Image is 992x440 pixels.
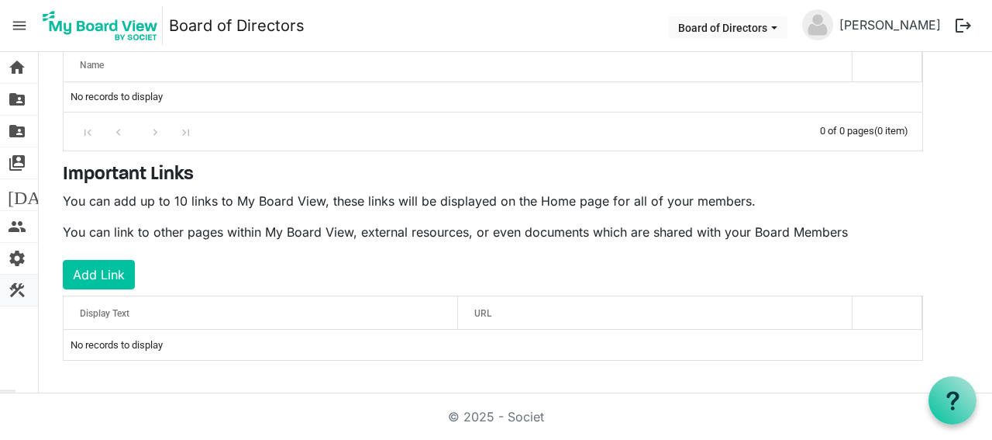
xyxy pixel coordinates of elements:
[8,179,67,210] span: [DATE]
[64,330,922,359] td: No records to display
[8,243,26,274] span: settings
[947,9,980,42] button: logout
[64,82,922,112] td: No records to display
[63,192,923,210] p: You can add up to 10 links to My Board View, these links will be displayed on the Home page for a...
[80,308,129,319] span: Display Text
[8,211,26,242] span: people
[448,409,544,424] a: © 2025 - Societ
[8,275,26,306] span: construction
[77,120,98,142] div: Go to first page
[8,84,26,115] span: folder_shared
[169,10,305,41] a: Board of Directors
[8,116,26,147] span: folder_shared
[63,260,135,289] button: Add Link
[668,16,787,38] button: Board of Directors dropdownbutton
[175,120,196,142] div: Go to last page
[145,120,166,142] div: Go to next page
[820,113,922,146] div: 0 of 0 pages (0 item)
[108,120,129,142] div: Go to previous page
[474,308,491,319] span: URL
[63,223,923,241] p: You can link to other pages within My Board View, external resources, or even documents which are...
[38,6,163,45] img: My Board View Logo
[8,147,26,178] span: switch_account
[820,125,874,137] span: 0 of 0 pages
[833,9,947,40] a: [PERSON_NAME]
[38,6,169,45] a: My Board View Logo
[8,52,26,83] span: home
[802,9,833,40] img: no-profile-picture.svg
[5,11,34,40] span: menu
[80,60,104,71] span: Name
[874,125,908,137] span: (0 item)
[63,164,923,186] h4: Important Links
